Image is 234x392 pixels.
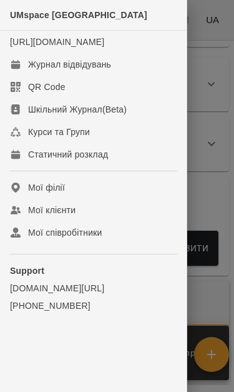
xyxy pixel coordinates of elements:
[10,264,177,277] p: Support
[10,282,177,294] a: [DOMAIN_NAME][URL]
[10,299,177,312] a: [PHONE_NUMBER]
[28,58,111,71] div: Журнал відвідувань
[10,10,147,20] span: UMspace [GEOGRAPHIC_DATA]
[28,204,76,216] div: Мої клієнти
[28,103,127,116] div: Шкільний Журнал(Beta)
[10,37,104,47] a: [URL][DOMAIN_NAME]
[28,226,102,239] div: Мої співробітники
[28,181,65,194] div: Мої філії
[28,126,90,138] div: Курси та Групи
[28,148,108,161] div: Статичний розклад
[28,81,66,93] div: QR Code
